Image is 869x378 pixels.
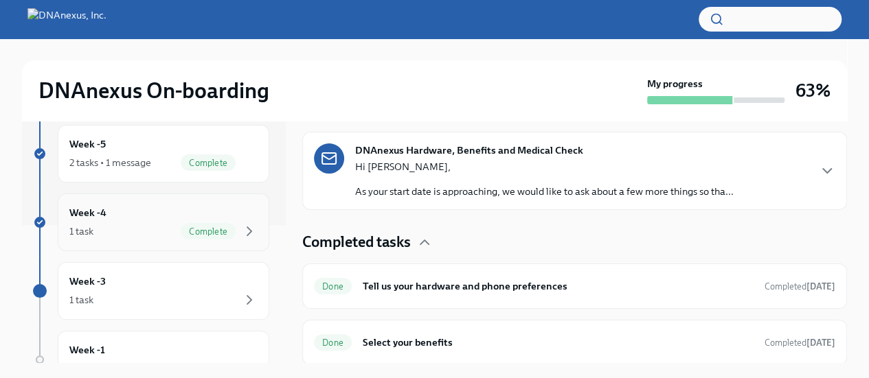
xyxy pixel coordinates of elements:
[314,281,352,292] span: Done
[302,232,411,252] h4: Completed tasks
[765,336,835,349] span: August 12th, 2025 12:01
[355,160,734,174] p: Hi [PERSON_NAME],
[765,281,835,292] span: Completed
[647,77,703,91] strong: My progress
[314,331,835,353] a: DoneSelect your benefitsCompleted[DATE]
[69,205,106,220] h6: Week -4
[806,281,835,292] strong: [DATE]
[69,156,151,169] div: 2 tasks • 1 message
[181,158,236,168] span: Complete
[69,293,93,307] div: 1 task
[765,280,835,293] span: August 12th, 2025 11:25
[795,78,831,103] h3: 63%
[33,262,269,320] a: Week -31 task
[69,137,106,152] h6: Week -5
[314,338,352,348] span: Done
[314,275,835,297] a: DoneTell us your hardware and phone preferencesCompleted[DATE]
[33,193,269,251] a: Week -41 taskComplete
[27,8,106,30] img: DNAnexus, Inc.
[181,226,236,237] span: Complete
[69,362,146,375] div: 1 task • 1 message
[355,143,583,157] strong: DNAnexus Hardware, Benefits and Medical Check
[363,279,754,294] h6: Tell us your hardware and phone preferences
[69,224,93,238] div: 1 task
[765,338,835,348] span: Completed
[355,185,734,198] p: As your start date is approaching, we would like to ask about a few more things so tha...
[38,77,269,104] h2: DNAnexus On-boarding
[363,335,754,350] h6: Select your benefits
[69,342,105,357] h6: Week -1
[69,274,106,289] h6: Week -3
[302,232,847,252] div: Completed tasks
[33,125,269,182] a: Week -52 tasks • 1 messageComplete
[806,338,835,348] strong: [DATE]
